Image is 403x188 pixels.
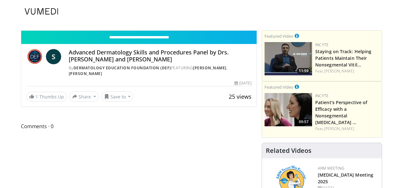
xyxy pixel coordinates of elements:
[265,42,312,75] a: 11:59
[25,8,58,15] img: VuMedi Logo
[295,32,299,39] a: This is paid for by Incyte
[265,84,293,90] small: Featured Video
[315,42,329,47] a: Incyte
[21,122,257,130] span: Comments 0
[297,68,310,74] span: 11:59
[229,93,252,100] span: 25 views
[265,33,293,39] small: Featured Video
[69,71,102,76] a: [PERSON_NAME]
[69,49,252,63] h4: Advanced Dermatology Skills and Procedures Panel by Drs. [PERSON_NAME] and [PERSON_NAME]
[324,126,354,131] a: [PERSON_NAME]
[318,172,373,185] a: [MEDICAL_DATA] Meeting 2025
[69,91,99,102] button: Share
[265,93,312,126] a: 09:57
[315,48,372,68] a: Staying on Track: Helping Patients Maintain Their Nonsegmental Vitil…
[266,147,311,154] h4: Related Videos
[74,65,171,71] a: Dermatology Education Foundation (DEF)
[295,83,299,90] a: This is paid for by Incyte
[46,49,61,64] a: S
[265,93,312,126] img: 2c48d197-61e9-423b-8908-6c4d7e1deb64.png.150x105_q85_crop-smart_upscale.jpg
[101,91,134,102] button: Save to
[265,42,312,75] img: fe0751a3-754b-4fa7-bfe3-852521745b57.png.150x105_q85_crop-smart_upscale.jpg
[297,119,310,125] span: 09:57
[315,99,379,125] h3: Patient's Perspective of Efficacy with a Nonsegmental Vitiligo Treatment
[318,166,344,171] a: ARM Meeting
[193,65,227,71] a: [PERSON_NAME]
[26,92,67,102] a: 1 Thumbs Up
[35,94,38,100] span: 1
[315,93,329,98] a: Incyte
[324,68,354,74] a: [PERSON_NAME]
[315,68,379,74] div: Feat.
[234,80,252,86] div: [DATE]
[26,49,43,64] img: Dermatology Education Foundation (DEF)
[315,48,379,68] h3: Staying on Track: Helping Patients Maintain Their Nonsegmental Vitiligo Treatment
[315,99,367,125] a: Patient's Perspective of Efficacy with a Nonsegmental [MEDICAL_DATA] …
[315,126,379,132] div: Feat.
[69,65,252,77] div: By FEATURING ,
